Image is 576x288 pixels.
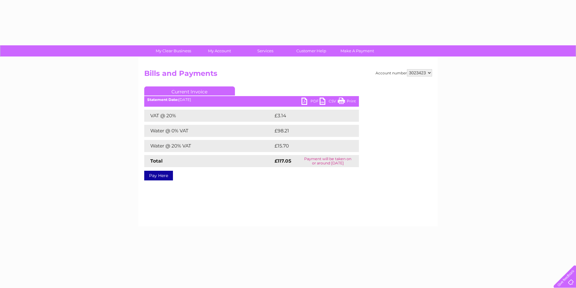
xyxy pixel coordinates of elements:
[147,97,178,102] b: Statement Date:
[150,158,163,164] strong: Total
[144,69,432,81] h2: Bills and Payments
[301,98,320,106] a: PDF
[273,125,346,137] td: £98.21
[144,171,173,180] a: Pay Here
[144,86,235,95] a: Current Invoice
[297,155,359,167] td: Payment will be taken on or around [DATE]
[286,45,336,57] a: Customer Help
[148,45,198,57] a: My Clear Business
[275,158,291,164] strong: £117.05
[144,125,273,137] td: Water @ 0% VAT
[332,45,382,57] a: Make A Payment
[144,140,273,152] td: Water @ 20% VAT
[144,110,273,122] td: VAT @ 20%
[240,45,290,57] a: Services
[273,110,344,122] td: £3.14
[320,98,338,106] a: CSV
[273,140,346,152] td: £15.70
[144,98,359,102] div: [DATE]
[338,98,356,106] a: Print
[376,69,432,76] div: Account number
[194,45,244,57] a: My Account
